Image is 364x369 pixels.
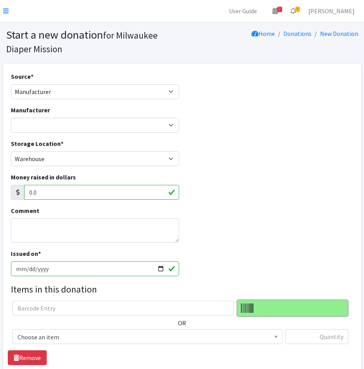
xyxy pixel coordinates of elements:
a: User Guide [223,3,263,19]
label: Issued on [11,249,41,258]
h1: Start a new donation [6,28,179,55]
span: Choose an item [18,332,277,342]
label: Storage Location [11,139,63,148]
abbr: required [38,250,41,257]
label: Money raised in dollars [11,172,76,182]
legend: Items in this donation [11,282,353,296]
input: Quantity [285,329,348,344]
label: Manufacturer [11,105,50,115]
a: 9 [284,3,302,19]
label: OR [178,318,186,328]
a: [PERSON_NAME] [302,3,361,19]
a: Donations [283,30,311,37]
span: Choose an item [12,329,282,344]
a: Home [251,30,275,37]
a: New Donation [320,30,358,37]
span: 2 [277,7,282,12]
small: for Milwaukee Diaper Mission [6,30,158,55]
a: Remove [8,350,47,365]
a: 2 [266,3,284,19]
input: Barcode Entry [12,301,234,316]
abbr: required [31,73,33,80]
label: Source [11,72,33,81]
span: 9 [295,7,300,12]
label: Comment [11,206,39,215]
abbr: required [61,140,63,147]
